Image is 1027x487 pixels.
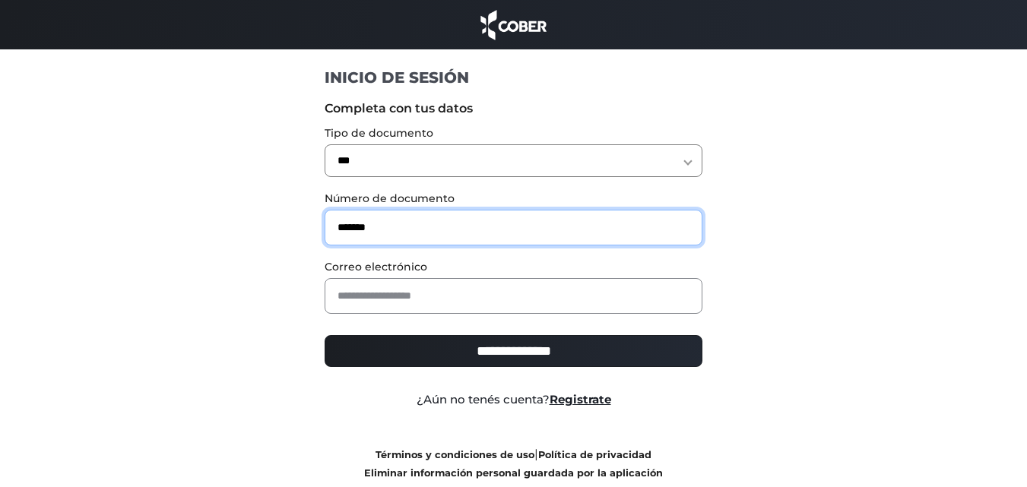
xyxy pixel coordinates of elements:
img: cober_marca.png [477,8,551,42]
label: Completa con tus datos [325,100,702,118]
a: Política de privacidad [538,449,651,460]
a: Registrate [550,392,611,406]
label: Número de documento [325,191,702,207]
a: Eliminar información personal guardada por la aplicación [364,467,663,479]
div: | [313,445,714,482]
label: Correo electrónico [325,259,702,275]
h1: INICIO DE SESIÓN [325,68,702,87]
a: Términos y condiciones de uso [376,449,534,460]
div: ¿Aún no tenés cuenta? [313,391,714,409]
label: Tipo de documento [325,125,702,141]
